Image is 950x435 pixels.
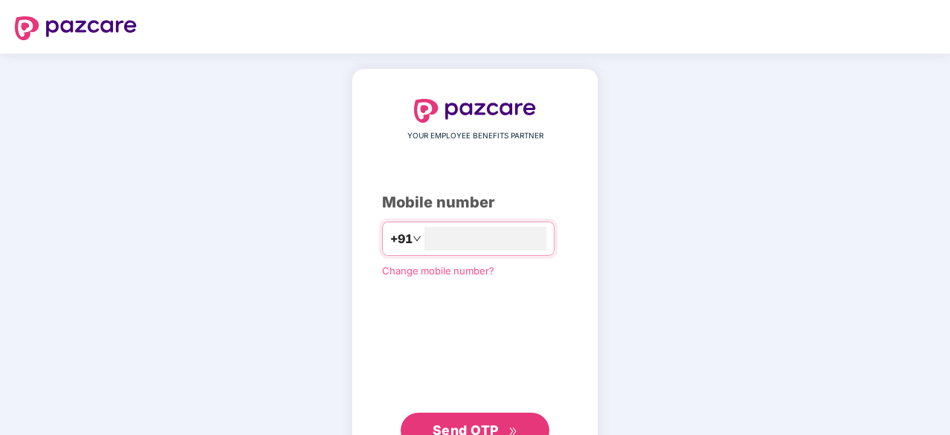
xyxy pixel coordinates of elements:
span: down [413,234,421,243]
img: logo [414,99,536,123]
span: +91 [390,230,413,248]
div: Mobile number [382,191,568,214]
img: logo [15,16,137,40]
a: Change mobile number? [382,265,494,277]
span: YOUR EMPLOYEE BENEFITS PARTNER [407,130,543,142]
